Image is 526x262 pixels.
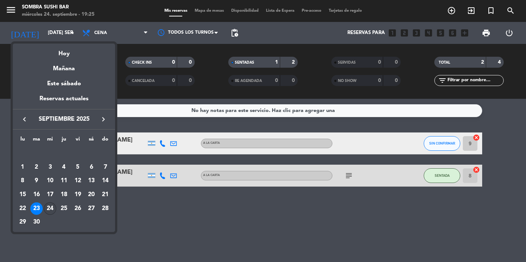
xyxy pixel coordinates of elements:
span: septiembre 2025 [31,115,97,124]
div: 8 [16,175,29,187]
div: Este sábado [13,74,115,94]
div: 7 [99,161,111,173]
th: domingo [98,135,112,146]
td: 14 de septiembre de 2025 [98,174,112,188]
td: 3 de septiembre de 2025 [43,160,57,174]
td: 10 de septiembre de 2025 [43,174,57,188]
td: 27 de septiembre de 2025 [85,202,99,216]
td: 21 de septiembre de 2025 [98,188,112,202]
div: 3 [44,161,56,173]
td: 22 de septiembre de 2025 [16,202,30,216]
div: 4 [58,161,70,173]
div: 6 [85,161,98,173]
div: 24 [44,202,56,215]
td: 26 de septiembre de 2025 [71,202,85,216]
div: 5 [72,161,84,173]
th: jueves [57,135,71,146]
div: 20 [85,188,98,201]
td: 11 de septiembre de 2025 [57,174,71,188]
div: 9 [30,175,43,187]
td: 2 de septiembre de 2025 [30,160,43,174]
td: 23 de septiembre de 2025 [30,202,43,216]
th: lunes [16,135,30,146]
div: 29 [16,216,29,228]
td: 5 de septiembre de 2025 [71,160,85,174]
div: 22 [16,202,29,215]
div: 11 [58,175,70,187]
td: 8 de septiembre de 2025 [16,174,30,188]
td: 15 de septiembre de 2025 [16,188,30,202]
td: 30 de septiembre de 2025 [30,216,43,229]
td: 24 de septiembre de 2025 [43,202,57,216]
td: 17 de septiembre de 2025 [43,188,57,202]
th: sábado [85,135,99,146]
div: 28 [99,202,111,215]
td: 9 de septiembre de 2025 [30,174,43,188]
div: Reservas actuales [13,94,115,109]
i: keyboard_arrow_right [99,115,108,124]
div: 19 [72,188,84,201]
td: SEP. [16,146,112,160]
td: 13 de septiembre de 2025 [85,174,99,188]
td: 18 de septiembre de 2025 [57,188,71,202]
div: 26 [72,202,84,215]
th: miércoles [43,135,57,146]
div: Hoy [13,44,115,59]
div: 30 [30,216,43,228]
td: 16 de septiembre de 2025 [30,188,43,202]
div: 15 [16,188,29,201]
div: Mañana [13,59,115,74]
div: 16 [30,188,43,201]
div: 21 [99,188,111,201]
div: 27 [85,202,98,215]
td: 20 de septiembre de 2025 [85,188,99,202]
td: 12 de septiembre de 2025 [71,174,85,188]
td: 19 de septiembre de 2025 [71,188,85,202]
th: martes [30,135,43,146]
div: 18 [58,188,70,201]
div: 13 [85,175,98,187]
div: 12 [72,175,84,187]
td: 29 de septiembre de 2025 [16,216,30,229]
td: 4 de septiembre de 2025 [57,160,71,174]
td: 25 de septiembre de 2025 [57,202,71,216]
div: 14 [99,175,111,187]
div: 10 [44,175,56,187]
th: viernes [71,135,85,146]
div: 1 [16,161,29,173]
td: 7 de septiembre de 2025 [98,160,112,174]
td: 6 de septiembre de 2025 [85,160,99,174]
button: keyboard_arrow_right [97,115,110,124]
div: 25 [58,202,70,215]
div: 23 [30,202,43,215]
td: 28 de septiembre de 2025 [98,202,112,216]
i: keyboard_arrow_left [20,115,29,124]
div: 17 [44,188,56,201]
td: 1 de septiembre de 2025 [16,160,30,174]
div: 2 [30,161,43,173]
button: keyboard_arrow_left [18,115,31,124]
